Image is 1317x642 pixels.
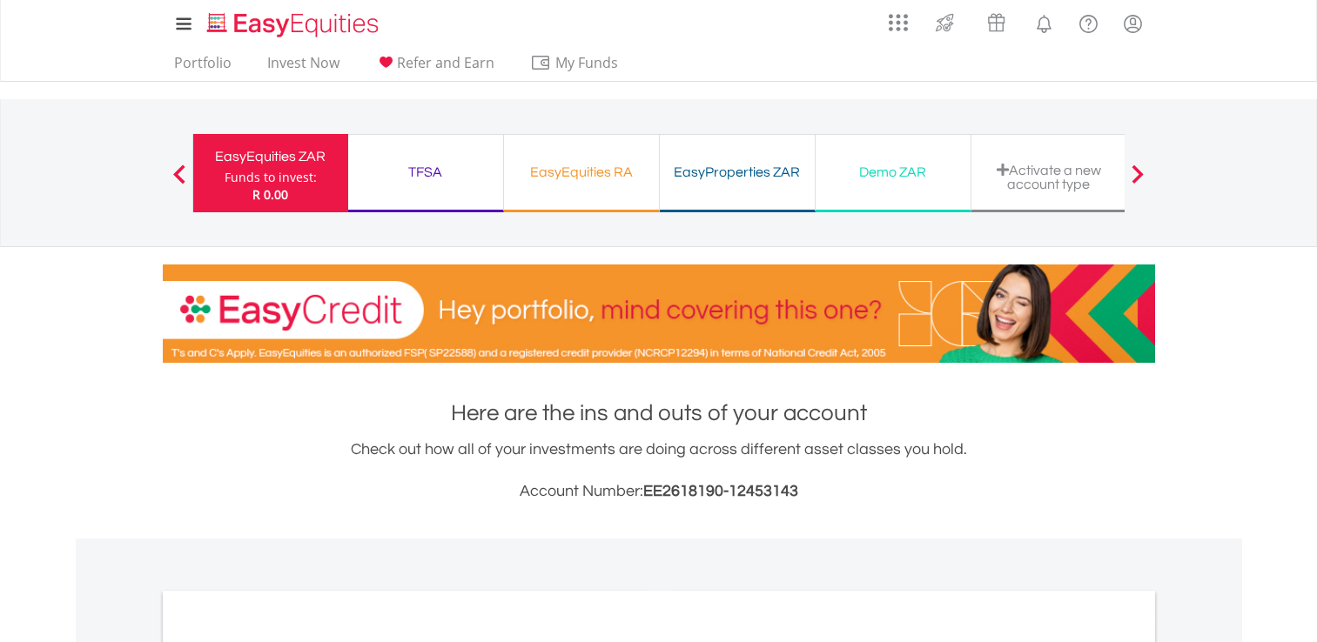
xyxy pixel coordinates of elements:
[982,163,1116,191] div: Activate a new account type
[167,54,239,81] a: Portfolio
[204,10,386,39] img: EasyEquities_Logo.png
[163,398,1155,429] h1: Here are the ins and outs of your account
[514,160,648,184] div: EasyEquities RA
[931,9,959,37] img: thrive-v2.svg
[1111,4,1155,43] a: My Profile
[971,4,1022,37] a: Vouchers
[225,169,317,186] div: Funds to invest:
[889,13,908,32] img: grid-menu-icon.svg
[359,160,493,184] div: TFSA
[397,53,494,72] span: Refer and Earn
[643,483,798,499] span: EE2618190-12453143
[260,54,346,81] a: Invest Now
[877,4,919,32] a: AppsGrid
[163,264,1155,363] img: EasyCredit Promotion Banner
[1022,4,1066,39] a: Notifications
[163,438,1155,504] div: Check out how all of your investments are doing across different asset classes you hold.
[530,51,644,74] span: My Funds
[204,144,338,169] div: EasyEquities ZAR
[982,9,1011,37] img: vouchers-v2.svg
[670,160,804,184] div: EasyProperties ZAR
[252,186,288,203] span: R 0.00
[826,160,960,184] div: Demo ZAR
[200,4,386,39] a: Home page
[1066,4,1111,39] a: FAQ's and Support
[163,479,1155,504] h3: Account Number:
[368,54,501,81] a: Refer and Earn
